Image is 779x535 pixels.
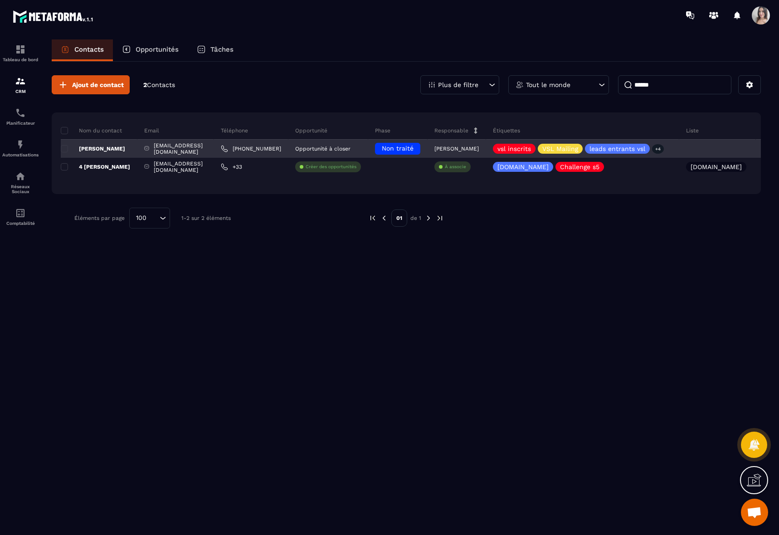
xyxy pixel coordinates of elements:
[382,145,414,152] span: Non traité
[52,75,130,94] button: Ajout de contact
[375,127,390,134] p: Phase
[497,146,531,152] p: vsl inscrits
[424,214,433,222] img: next
[652,144,664,154] p: +4
[52,39,113,61] a: Contacts
[181,215,231,221] p: 1-2 sur 2 éléments
[306,164,356,170] p: Créer des opportunités
[113,39,188,61] a: Opportunités
[61,127,122,134] p: Nom du contact
[15,44,26,55] img: formation
[15,107,26,118] img: scheduler
[143,81,175,89] p: 2
[2,221,39,226] p: Comptabilité
[61,145,125,152] p: [PERSON_NAME]
[497,164,549,170] p: [DOMAIN_NAME]
[2,164,39,201] a: social-networksocial-networkRéseaux Sociaux
[2,37,39,69] a: formationformationTableau de bord
[526,82,570,88] p: Tout le monde
[434,146,479,152] p: [PERSON_NAME]
[2,57,39,62] p: Tableau de bord
[436,214,444,222] img: next
[13,8,94,24] img: logo
[542,146,578,152] p: VSL Mailing
[391,209,407,227] p: 01
[2,201,39,233] a: accountantaccountantComptabilité
[434,127,468,134] p: Responsable
[560,164,599,170] p: Challenge s5
[74,45,104,53] p: Contacts
[150,213,157,223] input: Search for option
[74,215,125,221] p: Éléments par page
[144,127,159,134] p: Email
[15,171,26,182] img: social-network
[2,121,39,126] p: Planificateur
[221,163,242,170] a: +33
[15,208,26,219] img: accountant
[61,163,130,170] p: 4 [PERSON_NAME]
[438,82,478,88] p: Plus de filtre
[129,208,170,229] div: Search for option
[295,146,351,152] p: Opportunité à closer
[72,80,124,89] span: Ajout de contact
[210,45,234,53] p: Tâches
[691,164,742,170] p: [DOMAIN_NAME]
[147,81,175,88] span: Contacts
[2,152,39,157] p: Automatisations
[188,39,243,61] a: Tâches
[741,499,768,526] a: Ouvrir le chat
[2,132,39,164] a: automationsautomationsAutomatisations
[589,146,645,152] p: leads entrants vsl
[221,127,248,134] p: Téléphone
[136,45,179,53] p: Opportunités
[493,127,520,134] p: Étiquettes
[2,89,39,94] p: CRM
[686,127,699,134] p: Liste
[2,69,39,101] a: formationformationCRM
[380,214,388,222] img: prev
[133,213,150,223] span: 100
[445,164,466,170] p: À associe
[295,127,327,134] p: Opportunité
[15,76,26,87] img: formation
[2,184,39,194] p: Réseaux Sociaux
[369,214,377,222] img: prev
[15,139,26,150] img: automations
[221,145,281,152] a: [PHONE_NUMBER]
[2,101,39,132] a: schedulerschedulerPlanificateur
[410,214,421,222] p: de 1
